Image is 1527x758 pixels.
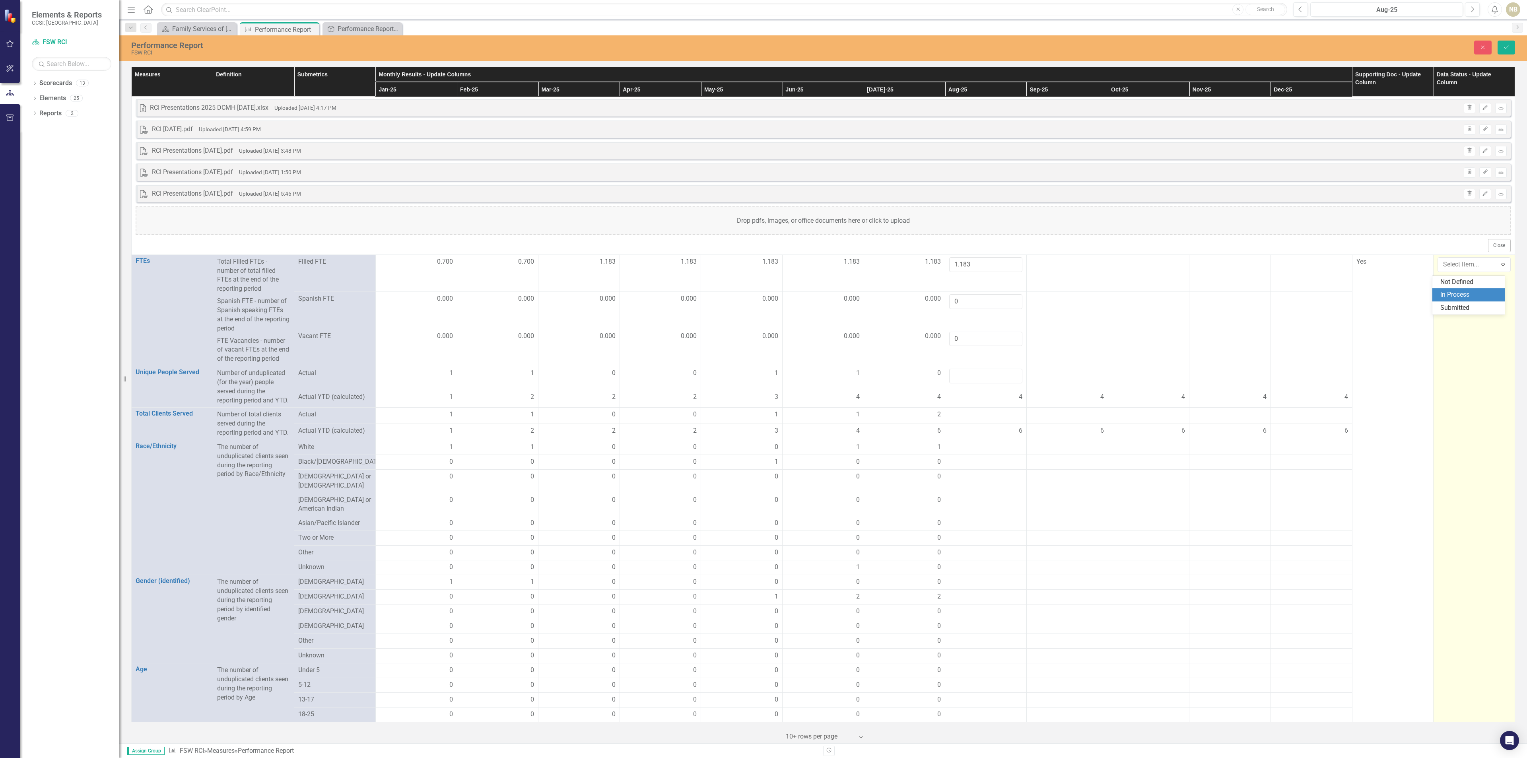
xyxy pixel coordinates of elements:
span: 0 [856,577,860,587]
span: 0.000 [600,294,616,303]
span: 0 [449,519,453,528]
span: 0 [856,680,860,690]
div: The number of unduplicated clients seen during the reporting period by Race/Ethnicity [217,443,290,479]
span: Actual [298,369,371,378]
span: 0 [449,695,453,704]
span: 0 [530,607,534,616]
p: Spanish FTE - number of Spanish speaking FTEs at the end of the reporting period [217,295,290,334]
div: RCI [DATE].pdf [152,125,193,134]
span: 0 [530,695,534,704]
span: 0 [937,533,941,542]
span: 0 [449,472,453,481]
span: [DEMOGRAPHIC_DATA] [298,607,371,616]
span: 1 [449,393,453,402]
span: 0 [693,443,697,452]
span: 0 [530,496,534,505]
span: 0 [775,548,778,557]
a: Performance Report Tracker [324,24,400,34]
div: 25 [70,95,83,102]
div: RCI Presentations 2025 DCMH [DATE].xlsx [150,103,268,113]
span: 0 [530,548,534,557]
span: 0 [775,607,778,616]
span: 2 [856,592,860,601]
span: 0 [937,607,941,616]
span: 0 [449,457,453,466]
span: [DEMOGRAPHIC_DATA] [298,592,371,601]
span: Other [298,636,371,645]
div: Not Defined [1440,278,1500,287]
span: 0 [530,519,534,528]
span: 0.000 [925,332,941,341]
small: Uploaded [DATE] 1:50 PM [239,169,301,175]
div: » » [169,746,817,756]
button: Close [1488,239,1511,252]
span: 0 [612,472,616,481]
span: 1 [775,369,778,378]
span: 0 [612,607,616,616]
span: 0 [449,548,453,557]
span: 2 [693,426,697,435]
div: RCI Presentations [DATE].pdf [152,189,233,198]
span: 1 [856,443,860,452]
span: 6 [937,426,941,435]
span: Actual [298,410,371,419]
span: 4 [937,393,941,402]
span: 0 [775,443,778,452]
span: 0 [937,666,941,675]
span: 1 [775,410,778,419]
span: 0 [775,680,778,690]
div: 2 [66,110,78,117]
span: 0 [693,607,697,616]
a: Race/Ethnicity [136,443,209,450]
span: Spanish FTE [298,294,371,303]
a: Reports [39,109,62,118]
span: 1 [775,592,778,601]
span: Under 5 [298,666,371,675]
span: 1 [449,426,453,435]
span: 0 [693,636,697,645]
span: 4 [1263,393,1267,402]
span: [DEMOGRAPHIC_DATA] or American Indian [298,496,371,514]
span: 0 [693,577,697,587]
span: 0 [775,496,778,505]
span: 0 [693,695,697,704]
span: 0 [693,666,697,675]
span: 2 [612,426,616,435]
span: 0 [693,410,697,419]
p: The number of unduplicated clients seen during the reporting period by Age [217,666,290,702]
span: 2 [693,393,697,402]
span: 3 [775,393,778,402]
span: 0 [693,563,697,572]
span: 0 [612,496,616,505]
span: 0 [612,592,616,601]
span: 0 [449,533,453,542]
span: Assign Group [127,747,165,755]
span: 0 [775,472,778,481]
span: 0 [530,592,534,601]
span: 0 [856,695,860,704]
span: 1 [530,410,534,419]
span: 0 [856,710,860,719]
span: 0 [856,607,860,616]
span: 0 [530,680,534,690]
span: 0 [530,710,534,719]
div: In Process [1440,290,1500,299]
p: Total Filled FTEs - number of total filled FTEs at the end of the reporting period [217,257,290,295]
small: Uploaded [DATE] 4:17 PM [274,105,336,111]
span: 1 [937,443,941,452]
a: Gender (identified) [136,577,209,585]
a: FSW RCI [32,38,111,47]
span: 2 [530,393,534,402]
span: 0 [612,457,616,466]
span: 18-25 [298,710,371,719]
span: 0 [530,636,534,645]
span: 0 [530,651,534,660]
span: 0.000 [437,294,453,303]
span: 0 [612,548,616,557]
span: 0 [530,563,534,572]
span: Vacant FTE [298,332,371,341]
span: 0.000 [844,294,860,303]
small: Uploaded [DATE] 5:46 PM [239,190,301,197]
a: Age [136,666,209,673]
span: 0 [449,710,453,719]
